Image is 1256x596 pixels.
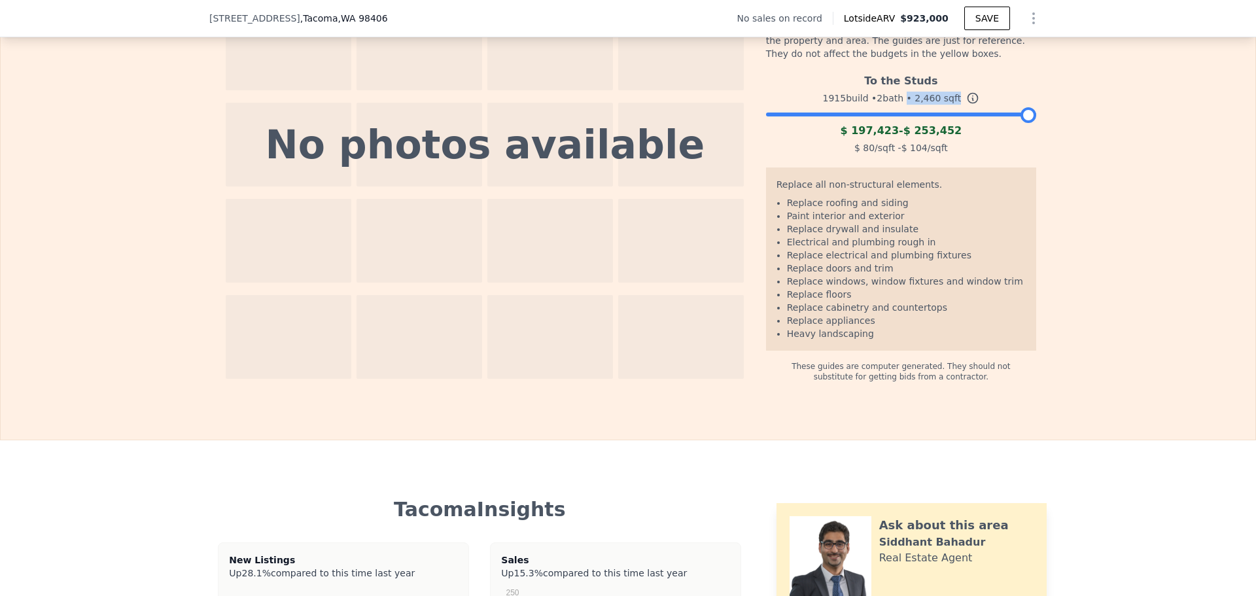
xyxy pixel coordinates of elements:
div: /sqft - /sqft [766,139,1036,157]
span: , WA 98406 [338,13,388,24]
li: Replace cabinetry and countertops [787,301,1026,314]
div: Up compared to this time last year [229,567,458,574]
span: , Tacoma [300,12,388,25]
li: Replace drywall and insulate [787,222,1026,236]
div: No photos available [266,125,705,164]
div: To the Studs [766,68,1036,89]
span: 28.1% [241,568,270,578]
li: Replace appliances [787,314,1026,327]
span: [STREET_ADDRESS] [209,12,300,25]
span: $ 253,452 [903,124,962,137]
div: Up compared to this time last year [501,567,730,574]
div: Real Estate Agent [879,550,973,566]
div: Ask about this area [879,516,1009,535]
li: Replace windows, window fixtures and window trim [787,275,1026,288]
div: New Listings [229,553,458,567]
div: 1915 build • 2 bath • sqft [766,89,1036,107]
li: Heavy landscaping [787,327,1026,340]
div: Tacoma Insights [220,498,740,521]
div: Siddhant Bahadur [879,535,986,550]
span: $ 197,423 [840,124,899,137]
span: 15.3% [514,568,542,578]
div: These guides are computer generated. They should not substitute for getting bids from a contractor. [766,351,1036,382]
li: Electrical and plumbing rough in [787,236,1026,249]
div: These guides show you potential scopes of work based on the property and area. The guides are jus... [766,13,1036,68]
div: Replace all non-structural elements. [776,178,1026,196]
span: Lotside ARV [844,12,900,25]
li: Replace floors [787,288,1026,301]
div: - [766,123,1036,139]
span: $ 104 [901,143,928,153]
div: Sales [501,553,730,567]
span: 2,460 [915,93,941,103]
li: Paint interior and exterior [787,209,1026,222]
div: No sales on record [737,12,833,25]
li: Replace doors and trim [787,262,1026,275]
li: Replace electrical and plumbing fixtures [787,249,1026,262]
span: $923,000 [900,13,949,24]
button: Show Options [1020,5,1047,31]
li: Replace roofing and siding [787,196,1026,209]
span: $ 80 [854,143,875,153]
button: SAVE [964,7,1010,30]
